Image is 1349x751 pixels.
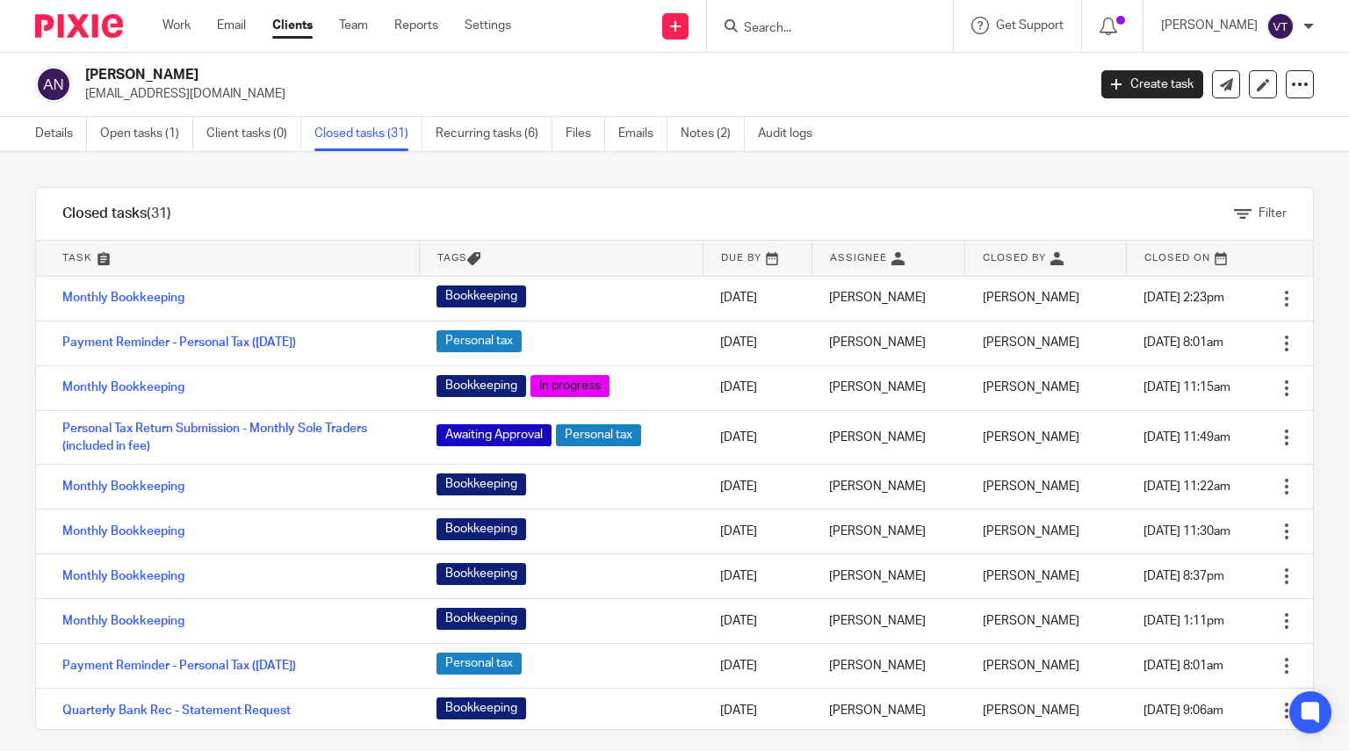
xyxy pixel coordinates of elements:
span: In progress [530,375,610,397]
td: [PERSON_NAME] [812,465,964,509]
a: Monthly Bookkeeping [62,292,184,304]
h2: [PERSON_NAME] [85,66,877,84]
span: [PERSON_NAME] [983,570,1079,582]
span: [PERSON_NAME] [983,704,1079,717]
a: Clients [272,17,313,34]
a: Payment Reminder - Personal Tax ([DATE]) [62,660,296,672]
span: [PERSON_NAME] [983,292,1079,304]
span: (31) [147,206,171,220]
td: [DATE] [703,365,812,410]
span: [DATE] 11:22am [1143,480,1230,493]
a: Client tasks (0) [206,117,301,151]
span: Bookkeeping [436,375,526,397]
span: Filter [1259,207,1287,220]
span: [DATE] 1:11pm [1143,615,1224,627]
span: [PERSON_NAME] [983,336,1079,349]
a: Details [35,117,87,151]
a: Monthly Bookkeeping [62,381,184,394]
img: svg%3E [1266,12,1295,40]
span: [PERSON_NAME] [983,615,1079,627]
a: Monthly Bookkeeping [62,570,184,582]
td: [PERSON_NAME] [812,554,964,599]
th: Tags [419,241,703,276]
td: [PERSON_NAME] [812,644,964,689]
h1: Closed tasks [62,205,171,223]
td: [PERSON_NAME] [812,276,964,321]
a: Recurring tasks (6) [436,117,552,151]
td: [DATE] [703,509,812,554]
span: Personal tax [436,330,522,352]
td: [DATE] [703,321,812,365]
a: Monthly Bookkeeping [62,615,184,627]
td: [PERSON_NAME] [812,321,964,365]
span: [PERSON_NAME] [983,525,1079,538]
span: [PERSON_NAME] [983,431,1079,444]
span: [DATE] 2:23pm [1143,292,1224,304]
a: Notes (2) [681,117,745,151]
span: Bookkeeping [436,697,526,719]
span: Personal tax [436,653,522,675]
a: Emails [618,117,667,151]
span: [PERSON_NAME] [983,381,1079,394]
img: svg%3E [35,66,72,103]
img: Pixie [35,14,123,38]
input: Search [742,21,900,37]
span: Awaiting Approval [436,424,552,446]
span: Bookkeeping [436,473,526,495]
span: Get Support [996,19,1064,32]
a: Monthly Bookkeeping [62,525,184,538]
a: Personal Tax Return Submission - Monthly Sole Traders (included in fee) [62,422,367,452]
span: Bookkeeping [436,285,526,307]
span: [PERSON_NAME] [983,660,1079,672]
td: [PERSON_NAME] [812,365,964,410]
span: Personal tax [556,424,641,446]
td: [DATE] [703,689,812,733]
td: [DATE] [703,465,812,509]
a: Open tasks (1) [100,117,193,151]
a: Team [339,17,368,34]
span: [DATE] 8:01am [1143,660,1223,672]
td: [DATE] [703,599,812,644]
td: [PERSON_NAME] [812,509,964,554]
a: Work [162,17,191,34]
a: Payment Reminder - Personal Tax ([DATE]) [62,336,296,349]
span: Bookkeeping [436,608,526,630]
td: [PERSON_NAME] [812,410,964,465]
p: [PERSON_NAME] [1161,17,1258,34]
td: [DATE] [703,644,812,689]
span: [DATE] 11:49am [1143,431,1230,444]
td: [DATE] [703,276,812,321]
span: [DATE] 11:30am [1143,525,1230,538]
a: Create task [1101,70,1203,98]
span: Bookkeeping [436,518,526,540]
span: [DATE] 11:15am [1143,381,1230,394]
span: [PERSON_NAME] [983,480,1079,493]
span: [DATE] 8:37pm [1143,570,1224,582]
td: [PERSON_NAME] [812,689,964,733]
span: [DATE] 8:01am [1143,336,1223,349]
a: Quarterly Bank Rec - Statement Request [62,704,291,717]
td: [DATE] [703,554,812,599]
a: Email [217,17,246,34]
a: Reports [394,17,438,34]
td: [DATE] [703,410,812,465]
td: [PERSON_NAME] [812,599,964,644]
a: Settings [465,17,511,34]
a: Files [566,117,605,151]
span: Bookkeeping [436,563,526,585]
a: Closed tasks (31) [314,117,422,151]
p: [EMAIL_ADDRESS][DOMAIN_NAME] [85,85,1075,103]
span: [DATE] 9:06am [1143,704,1223,717]
a: Monthly Bookkeeping [62,480,184,493]
a: Audit logs [758,117,826,151]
